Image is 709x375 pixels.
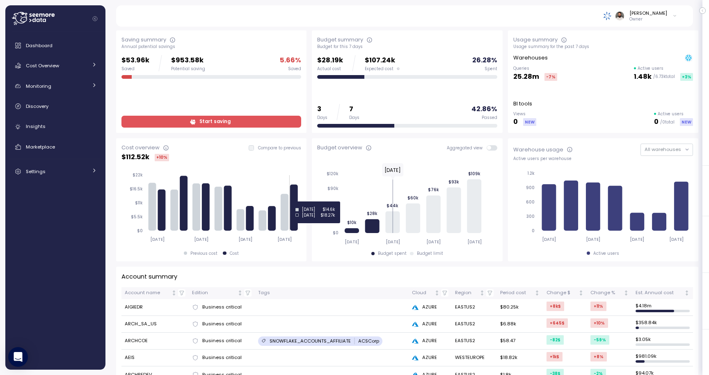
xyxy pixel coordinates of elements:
[358,338,379,344] p: ACSCorp
[452,316,497,333] td: EASTUS2
[190,251,217,256] div: Previous cost
[135,200,143,206] tspan: $11k
[526,185,535,190] tspan: 900
[258,289,405,297] div: Tags
[280,55,301,66] p: 5.66 %
[544,73,557,81] div: -7 %
[199,116,231,127] span: Start saving
[121,55,149,66] p: $53.96k
[171,290,177,296] div: Not sorted
[623,290,629,296] div: Not sorted
[9,163,102,180] a: Settings
[467,239,482,245] tspan: [DATE]
[497,316,543,333] td: $6.88k
[590,302,606,311] div: +11 %
[542,237,556,242] tspan: [DATE]
[653,74,675,80] p: / 6.73k total
[121,333,189,350] td: ARCHCOE
[513,117,518,128] p: 0
[636,289,683,297] div: Est. Annual cost
[497,333,543,350] td: $58.47
[513,156,693,162] div: Active users per warehouse
[468,171,480,176] tspan: $109k
[447,145,487,151] span: Aggregated view
[237,290,243,296] div: Not sorted
[590,318,608,328] div: +10 %
[513,71,539,82] p: 25.28m
[629,16,667,22] p: Owner
[150,237,165,242] tspan: [DATE]
[547,289,577,297] div: Change $
[131,214,143,220] tspan: $5.5k
[632,333,693,350] td: $ 3.05k
[547,302,564,311] div: +8k $
[632,287,693,299] th: Est. Annual costNot sorted
[434,290,440,296] div: Not sorted
[634,71,652,82] p: 1.48k
[202,337,242,345] span: Business critical
[317,115,327,121] div: Days
[590,335,609,345] div: -59 %
[121,299,189,316] td: AIGIEDR
[632,350,693,366] td: $ 981.09k
[534,290,540,296] div: Not sorted
[317,104,327,115] p: 3
[349,104,359,115] p: 7
[632,299,693,316] td: $ 4.18m
[497,287,543,299] th: Period costNot sorted
[270,338,351,344] p: SNOWFLAKE_ACCOUNTS_AFFILIATE
[629,10,667,16] div: [PERSON_NAME]
[452,287,497,299] th: RegionNot sorted
[578,290,584,296] div: Not sorted
[317,66,343,72] div: Actual cost
[328,215,338,221] tspan: $30k
[230,251,239,256] div: Cost
[638,66,663,71] p: Active users
[133,172,143,178] tspan: $22k
[523,118,536,126] div: NEW
[137,228,143,233] tspan: $0
[171,66,205,72] div: Potential saving
[426,239,441,245] tspan: [DATE]
[9,119,102,135] a: Insights
[428,187,439,192] tspan: $76k
[327,186,338,191] tspan: $90k
[121,316,189,333] td: ARCH_SA_US
[472,55,497,66] p: 26.28 %
[658,111,684,117] p: Active users
[387,203,399,208] tspan: $44k
[121,152,149,163] p: $ 112.52k
[547,318,568,328] div: +645 $
[9,98,102,114] a: Discovery
[121,287,189,299] th: Account nameNot sorted
[630,237,645,242] tspan: [DATE]
[448,179,459,185] tspan: $93k
[202,320,242,328] span: Business critical
[412,354,448,361] div: AZURE
[532,228,535,233] tspan: 0
[412,320,448,328] div: AZURE
[680,118,693,126] div: NEW
[317,44,497,50] div: Budget for this 7 days
[384,167,401,174] text: [DATE]
[482,115,497,121] div: Passed
[513,36,558,44] div: Usage summary
[526,214,535,219] tspan: 300
[603,11,612,20] img: 68790ce639d2d68da1992664.PNG
[121,116,301,128] a: Start saving
[513,111,536,117] p: Views
[258,145,301,151] p: Compare to previous
[455,289,478,297] div: Region
[192,289,236,297] div: Edition
[412,304,448,311] div: AZURE
[452,350,497,366] td: WESTEUROPE
[386,239,400,245] tspan: [DATE]
[345,239,359,245] tspan: [DATE]
[26,83,51,89] span: Monitoring
[317,144,362,152] div: Budget overview
[365,66,393,72] span: Expected cost
[365,55,400,66] p: $107.24k
[500,289,533,297] div: Period cost
[497,350,543,366] td: $18.82k
[130,186,143,192] tspan: $16.5k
